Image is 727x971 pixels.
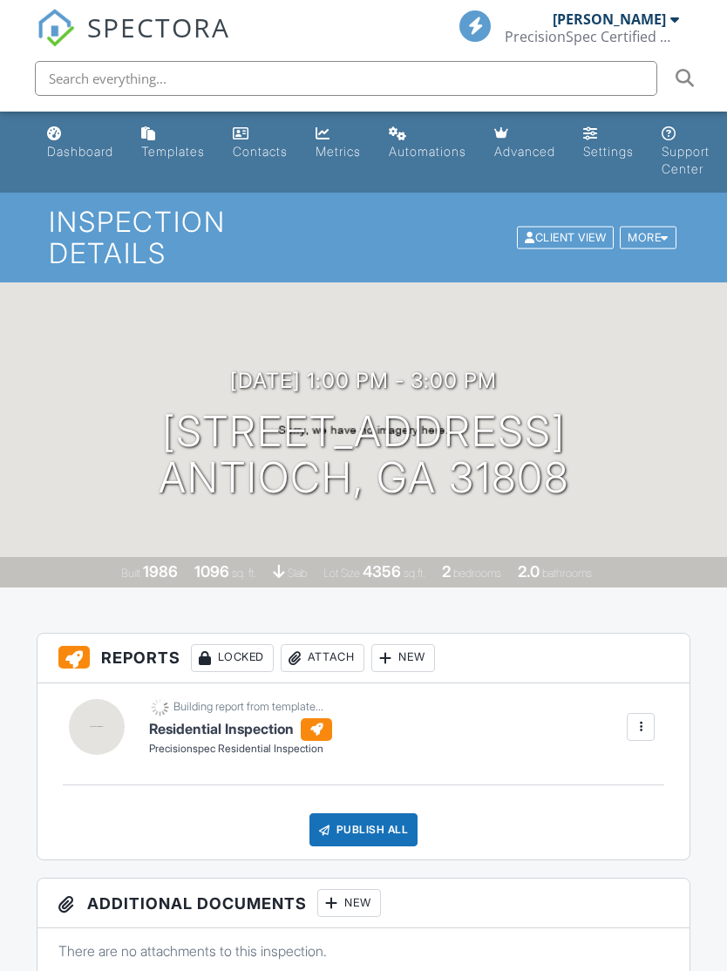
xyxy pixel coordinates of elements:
img: loading-93afd81d04378562ca97960a6d0abf470c8f8241ccf6a1b4da771bf876922d1b.gif [149,696,171,718]
div: Metrics [316,144,361,159]
h3: Reports [37,634,690,683]
span: Lot Size [323,567,360,580]
div: 2 [442,562,451,581]
div: PrecisionSpec Certified Home Inspections [505,28,679,45]
h3: [DATE] 1:00 pm - 3:00 pm [230,369,497,392]
div: 4356 [363,562,401,581]
p: There are no attachments to this inspection. [58,941,669,961]
div: 2.0 [518,562,540,581]
a: Dashboard [40,119,120,168]
a: Metrics [309,119,368,168]
div: Attach [281,644,364,672]
h6: Residential Inspection [149,718,332,741]
a: Contacts [226,119,295,168]
div: Locked [191,644,274,672]
a: Templates [134,119,212,168]
h1: Inspection Details [49,207,678,268]
h1: [STREET_ADDRESS] Antioch, GA 31808 [159,409,569,501]
span: bedrooms [453,567,501,580]
span: Built [121,567,140,580]
div: Precisionspec Residential Inspection [149,742,332,757]
h3: Additional Documents [37,879,690,928]
a: Support Center [655,119,717,186]
span: sq. ft. [232,567,256,580]
a: SPECTORA [37,24,230,60]
a: Advanced [487,119,562,168]
div: Building report from template... [173,700,323,714]
span: bathrooms [542,567,592,580]
div: Client View [517,226,614,249]
div: More [620,226,676,249]
div: Settings [583,144,634,159]
div: [PERSON_NAME] [553,10,666,28]
div: Templates [141,144,205,159]
div: Support Center [662,144,710,176]
span: SPECTORA [87,9,230,45]
img: The Best Home Inspection Software - Spectora [37,9,75,47]
input: Search everything... [35,61,657,96]
div: Advanced [494,144,555,159]
div: Dashboard [47,144,113,159]
a: Settings [576,119,641,168]
a: Automations (Basic) [382,119,473,168]
div: New [371,644,435,672]
div: Publish All [309,813,418,846]
div: New [317,889,381,917]
div: Contacts [233,144,288,159]
div: 1986 [143,562,178,581]
span: slab [288,567,307,580]
span: sq.ft. [404,567,425,580]
div: Automations [389,144,466,159]
a: Client View [515,230,618,243]
div: 1096 [194,562,229,581]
